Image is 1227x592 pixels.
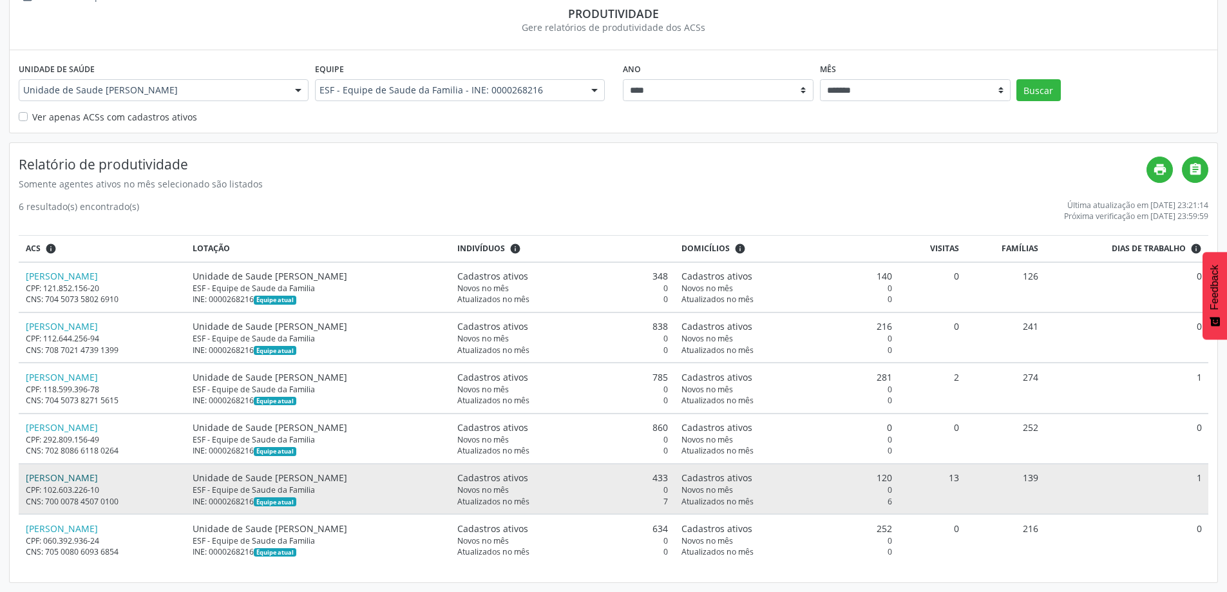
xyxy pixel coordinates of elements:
span: ESF - Equipe de Saude da Familia - INE: 0000268216 [319,84,578,97]
div: 0 [681,546,892,557]
td: 0 [899,414,966,464]
div: CNS: 700 0078 4507 0100 [26,496,180,507]
td: 126 [966,262,1045,312]
div: 0 [457,395,668,406]
span: Cadastros ativos [681,269,752,283]
div: Unidade de Saude [PERSON_NAME] [193,370,444,384]
span: Atualizados no mês [681,395,754,406]
span: Atualizados no mês [681,345,754,356]
span: Unidade de Saude [PERSON_NAME] [23,84,282,97]
div: 0 [681,434,892,445]
div: 0 [457,333,668,344]
div: INE: 0000268216 [193,294,444,305]
i: Dias em que o(a) ACS fez pelo menos uma visita, ou ficha de cadastro individual ou cadastro domic... [1190,243,1202,254]
label: Equipe [315,59,344,79]
span: Cadastros ativos [457,370,528,384]
div: 0 [681,421,892,434]
div: CNS: 705 0080 6093 6854 [26,546,180,557]
div: 785 [457,370,668,384]
label: Mês [820,59,836,79]
span: Domicílios [681,243,730,254]
div: 0 [681,535,892,546]
td: 0 [1045,312,1208,363]
td: 0 [1045,414,1208,464]
div: CPF: 292.809.156-49 [26,434,180,445]
button: Feedback - Mostrar pesquisa [1203,252,1227,339]
div: INE: 0000268216 [193,546,444,557]
div: 281 [681,370,892,384]
div: CPF: 102.603.226-10 [26,484,180,495]
div: 860 [457,421,668,434]
span: Atualizados no mês [681,294,754,305]
div: Gere relatórios de produtividade dos ACSs [19,21,1208,34]
span: Esta é a equipe atual deste Agente [254,548,296,557]
div: ESF - Equipe de Saude da Familia [193,484,444,495]
span: Atualizados no mês [457,345,529,356]
div: CNS: 708 7021 4739 1399 [26,345,180,356]
div: 120 [681,471,892,484]
td: 0 [899,514,966,564]
div: Última atualização em [DATE] 23:21:14 [1064,200,1208,211]
div: CPF: 112.644.256-94 [26,333,180,344]
a: [PERSON_NAME] [26,371,98,383]
div: 252 [681,522,892,535]
span: Novos no mês [681,434,733,445]
span: Esta é a equipe atual deste Agente [254,447,296,456]
div: 348 [457,269,668,283]
div: Unidade de Saude [PERSON_NAME] [193,522,444,535]
a: print [1146,157,1173,183]
span: Cadastros ativos [681,471,752,484]
td: 13 [899,464,966,514]
span: Novos no mês [681,484,733,495]
div: 0 [681,294,892,305]
span: Atualizados no mês [457,395,529,406]
div: ESF - Equipe de Saude da Familia [193,283,444,294]
span: Novos no mês [681,535,733,546]
span: Novos no mês [457,484,509,495]
div: 0 [457,546,668,557]
span: Novos no mês [457,535,509,546]
div: 433 [457,471,668,484]
div: CPF: 118.599.396-78 [26,384,180,395]
div: 0 [681,445,892,456]
div: 0 [681,283,892,294]
div: 0 [681,395,892,406]
span: Dias de trabalho [1112,243,1186,254]
div: 140 [681,269,892,283]
div: ESF - Equipe de Saude da Familia [193,384,444,395]
div: 0 [457,535,668,546]
div: CPF: 060.392.936-24 [26,535,180,546]
td: 1 [1045,363,1208,413]
div: 0 [457,384,668,395]
span: Atualizados no mês [457,294,529,305]
span: Novos no mês [457,283,509,294]
td: 0 [1045,514,1208,564]
div: Unidade de Saude [PERSON_NAME] [193,320,444,333]
span: Novos no mês [681,333,733,344]
td: 0 [899,312,966,363]
div: 634 [457,522,668,535]
i:  [1188,162,1203,177]
div: 6 resultado(s) encontrado(s) [19,200,139,222]
span: Cadastros ativos [457,471,528,484]
span: Atualizados no mês [681,496,754,507]
td: 139 [966,464,1045,514]
div: Somente agentes ativos no mês selecionado são listados [19,177,1146,191]
span: Novos no mês [457,333,509,344]
div: Unidade de Saude [PERSON_NAME] [193,269,444,283]
span: Cadastros ativos [681,370,752,384]
button: Buscar [1016,79,1061,101]
span: Esta é a equipe atual deste Agente [254,397,296,406]
label: Ano [623,59,641,79]
span: Novos no mês [457,384,509,395]
span: ACS [26,243,41,254]
th: Famílias [966,236,1045,262]
td: 241 [966,312,1045,363]
td: 252 [966,414,1045,464]
div: 216 [681,320,892,333]
div: 0 [681,333,892,344]
div: CNS: 702 8086 6118 0264 [26,445,180,456]
div: CNS: 704 5073 5802 6910 [26,294,180,305]
span: Atualizados no mês [457,496,529,507]
a: [PERSON_NAME] [26,270,98,282]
